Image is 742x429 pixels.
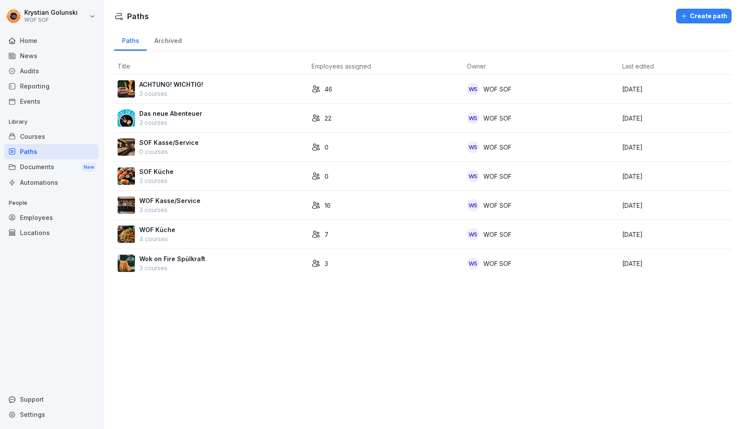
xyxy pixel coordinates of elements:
[622,172,728,181] p: [DATE]
[483,143,512,152] p: WOF SOF
[118,167,135,185] img: rdd17tzh6q2s91pfd3x0goev.png
[4,144,99,159] a: Paths
[118,255,135,272] img: g8hyqtahs5ol5alwdm1p0dq9.png
[325,230,328,239] p: 7
[676,9,732,23] button: Create path
[622,114,728,123] p: [DATE]
[325,259,328,268] p: 3
[4,48,99,63] a: News
[467,141,479,153] div: WS
[139,138,199,147] p: SOF Kasse/Service
[4,392,99,407] div: Support
[139,263,205,272] p: 3 courses
[139,80,203,89] p: ACHTUNG! WICHTIG!
[483,85,512,94] p: WOF SOF
[4,175,99,190] a: Automations
[139,205,200,214] p: 3 courses
[4,94,99,109] a: Events
[127,10,149,22] h1: Paths
[325,172,328,181] p: 0
[139,118,202,127] p: 3 courses
[325,85,332,94] p: 46
[24,17,78,23] p: WOF SOF
[325,143,328,152] p: 0
[325,114,332,123] p: 22
[467,83,479,95] div: WS
[82,162,96,172] div: New
[118,62,130,70] span: Title
[114,29,147,51] a: Paths
[4,63,99,79] a: Audits
[467,199,479,211] div: WS
[118,109,135,127] img: grbg49kz0pf1s0bzad16f4x7.png
[139,89,203,98] p: 3 courses
[622,143,728,152] p: [DATE]
[4,129,99,144] a: Courses
[622,85,728,94] p: [DATE]
[147,29,189,51] a: Archived
[312,62,371,70] span: Employees assigned
[467,257,479,269] div: WS
[139,176,174,185] p: 3 courses
[622,62,654,70] span: Last edited
[118,226,135,243] img: vez1flwunjxypwah5c8h2g80.png
[483,201,512,210] p: WOF SOF
[4,159,99,175] a: DocumentsNew
[139,147,199,156] p: 0 courses
[4,407,99,422] a: Settings
[118,196,135,214] img: bmbsbpf3w32i43qf1xl17ckq.png
[139,167,174,176] p: SOF Küche
[4,210,99,225] a: Employees
[139,225,175,234] p: WOF Küche
[118,138,135,156] img: jpr81rm96amu8k3njfe558nd.png
[483,114,512,123] p: WOF SOF
[4,115,99,129] p: Library
[483,230,512,239] p: WOF SOF
[622,201,728,210] p: [DATE]
[139,109,202,118] p: Das neue Abenteuer
[483,259,512,268] p: WOF SOF
[622,259,728,268] p: [DATE]
[680,11,727,21] div: Create path
[24,9,78,16] p: Krystian Golunski
[325,201,331,210] p: 16
[139,196,200,205] p: WOF Kasse/Service
[139,254,205,263] p: Wok on Fire Spülkraft
[139,234,175,243] p: 4 courses
[467,228,479,240] div: WS
[622,230,728,239] p: [DATE]
[4,159,99,175] div: Documents
[4,79,99,94] a: Reporting
[4,225,99,240] a: Locations
[4,33,99,48] a: Home
[467,170,479,182] div: WS
[4,196,99,210] p: People
[483,172,512,181] p: WOF SOF
[118,80,135,98] img: z79fw2frjdfz8rl9jkxx2z10.png
[467,112,479,124] div: WS
[467,62,486,70] span: Owner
